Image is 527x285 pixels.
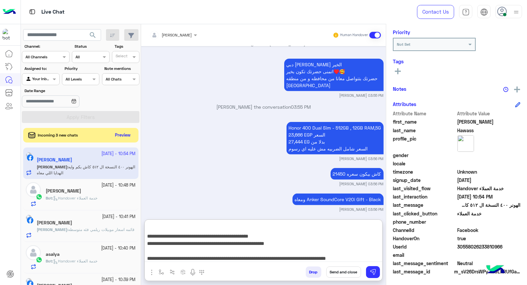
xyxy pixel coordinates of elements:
small: [DATE] - 10:48 PM [102,182,136,189]
span: null [457,218,521,225]
span: 03:53 PM [306,41,326,46]
b: : [46,258,53,263]
h6: Tags [393,58,520,64]
small: [DATE] - 10:40 PM [101,245,136,252]
img: tab [28,8,36,16]
span: last_message_sentiment [393,260,456,267]
img: send attachment [148,268,156,276]
span: gender [393,152,456,159]
img: send message [370,269,376,275]
span: Unknown [457,168,521,175]
small: [PERSON_NAME] 03:56 PM [340,156,384,161]
img: 1403182699927242 [3,29,15,41]
button: Drop [306,266,321,278]
img: Logo [3,5,16,19]
label: Date Range [25,88,99,94]
img: defaultAdmin.png [26,245,41,260]
b: : [46,196,53,200]
b: Not Set [397,42,410,47]
span: Handover خدمة العملاء [53,258,97,263]
span: الهونر ٤٠٠ النسخة ال ٥١٢ كاش بكم وايه الهدايا اللي معاه [457,201,521,208]
span: last_message_id [393,268,453,275]
span: null [457,160,521,167]
span: Mohamed [457,118,521,125]
button: search [85,29,101,43]
p: 3/10/2025, 3:56 PM [331,168,384,180]
button: Send and close [326,266,361,278]
span: Bot [46,258,52,263]
span: HandoverOn [393,235,456,242]
small: Human Handover [340,32,368,38]
span: Bot [46,196,52,200]
label: Tags [115,43,139,49]
span: last_clicked_button [393,210,456,217]
img: select flow [159,269,164,275]
img: notes [503,87,508,92]
button: create order [178,266,189,277]
button: select flow [156,266,167,277]
small: [DATE] - 10:39 PM [102,277,136,283]
span: 30558026233810966 [457,243,521,250]
small: [PERSON_NAME] 03:56 PM [340,207,384,212]
span: Handover خدمة العملاء [457,185,521,192]
a: Contact Us [417,5,454,19]
img: Facebook [27,217,33,224]
img: create order [181,269,186,275]
img: picture [26,278,32,284]
b: : [37,227,68,232]
img: send voice note [189,268,197,276]
img: make a call [199,270,204,275]
h5: Hassan Mohammed [37,220,72,226]
img: tab [462,8,470,16]
span: 03:55 PM [291,104,311,110]
button: Trigger scenario [167,266,178,277]
span: 2025-10-02T19:54:07.61Z [457,193,521,200]
span: 2025-07-02T01:25:27.511Z [457,177,521,184]
span: null [457,252,521,258]
span: قائمه اسعار موبيلات ريلمي فئه متوسطه [68,227,134,232]
img: WhatsApp [36,256,42,263]
label: Priority [65,66,99,72]
span: 0 [457,227,521,234]
span: [PERSON_NAME] [37,227,67,232]
h6: Attributes [393,101,416,107]
span: Handover خدمة العملاء [53,196,97,200]
span: phone_number [393,218,456,225]
span: Incoming 3 new chats [38,132,78,138]
span: UserId [393,243,456,250]
img: picture [457,135,474,152]
span: true [457,235,521,242]
span: Attribute Value [457,110,521,117]
h6: Notes [393,86,406,92]
span: Hawass [457,127,521,134]
span: locale [393,160,456,167]
img: defaultAdmin.png [26,182,41,197]
small: [PERSON_NAME] 03:55 PM [340,93,384,98]
span: email [393,252,456,258]
a: tab [459,5,472,19]
img: picture [26,215,32,221]
h5: Diaa Roshdy [46,188,81,194]
label: Status [75,43,109,49]
button: Preview [112,131,133,140]
label: Assigned to: [25,66,59,72]
p: 3/10/2025, 3:55 PM [284,59,384,91]
p: Live Chat [41,8,65,17]
img: WhatsApp [36,194,42,200]
span: Attribute Name [393,110,456,117]
span: خدمة العملاء [457,210,521,217]
p: 3/10/2025, 3:56 PM [292,194,384,205]
span: last_name [393,127,456,134]
p: 3/10/2025, 3:56 PM [287,122,384,154]
span: first_name [393,118,456,125]
div: Select [115,53,128,61]
p: [PERSON_NAME] the conversation [144,103,384,110]
img: tab [480,8,488,16]
span: search [89,31,97,39]
span: ChannelId [393,227,456,234]
h6: Priority [393,29,410,35]
span: last_interaction [393,193,456,200]
span: last_visited_flow [393,185,456,192]
label: Note mentions [104,66,138,72]
small: [PERSON_NAME] 03:56 PM [340,181,384,187]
